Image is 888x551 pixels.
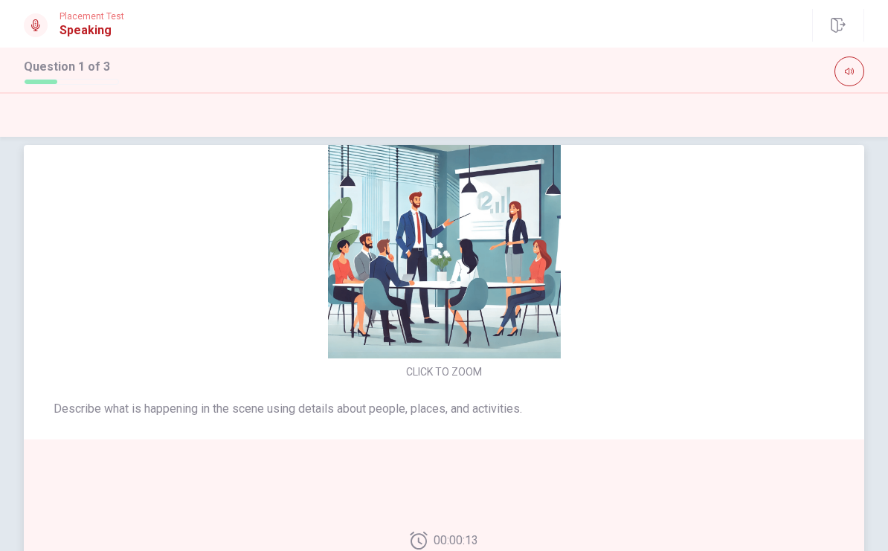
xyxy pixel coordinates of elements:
span: Describe what is happening in the scene using details about people, places, and activities. [54,400,834,418]
span: Preparation Time: 15 seconds [54,436,834,454]
button: CLICK TO ZOOM [400,361,488,382]
h1: Question 1 of 3 [24,58,119,76]
span: 00:00:13 [434,532,478,550]
span: Placement Test [59,11,124,22]
img: [object Object] [286,126,602,358]
h1: Speaking [59,22,124,39]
